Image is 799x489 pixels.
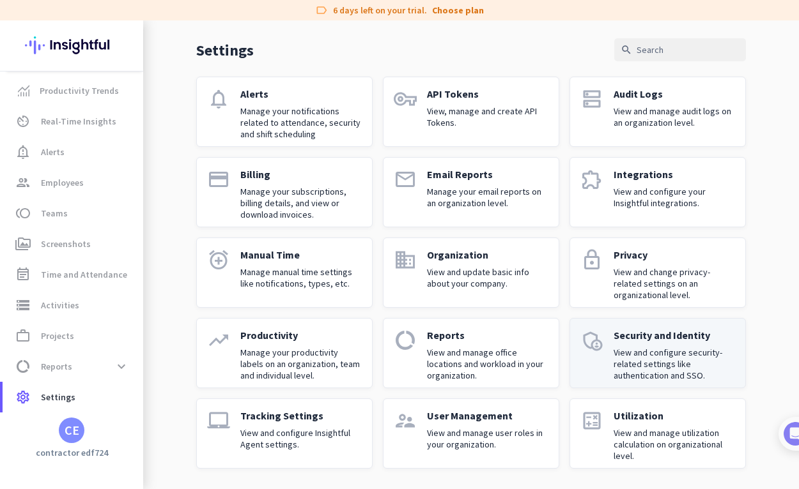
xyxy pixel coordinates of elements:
a: notificationsAlertsManage your notifications related to attendance, security and shift scheduling [196,77,373,147]
a: data_usageReportsexpand_more [3,351,143,382]
i: data_usage [15,359,31,374]
p: View, manage and create API Tokens. [427,105,548,128]
p: View and update basic info about your company. [427,266,548,289]
p: Email Reports [427,168,548,181]
p: Manual Time [240,248,362,261]
a: work_outlineProjects [3,320,143,351]
a: tollTeams [3,198,143,229]
span: Productivity Trends [40,83,119,98]
i: payment [207,168,230,191]
p: Manage your email reports on an organization level. [427,186,548,209]
p: API Tokens [427,87,548,100]
span: Employees [41,175,84,190]
i: label [315,4,328,17]
p: View and change privacy-related settings on an organizational level. [614,266,735,301]
p: View and manage office locations and workload in your organization. [427,347,548,381]
a: perm_mediaScreenshots [3,229,143,259]
i: av_timer [15,114,31,129]
a: menu-itemProductivity Trends [3,75,143,106]
p: Productivity [240,329,362,342]
i: vpn_key [394,87,417,110]
p: Manage your notifications related to attendance, security and shift scheduling [240,105,362,140]
p: Reports [427,329,548,342]
p: View and manage audit logs on an organization level. [614,105,735,128]
span: Teams [41,206,68,221]
p: Manage manual time settings like notifications, types, etc. [240,266,362,289]
a: notification_importantAlerts [3,137,143,167]
a: settingsSettings [3,382,143,412]
a: laptop_macTracking SettingsView and configure Insightful Agent settings. [196,398,373,469]
input: Search [614,38,746,61]
i: dns [580,87,603,110]
a: domainOrganizationView and update basic info about your company. [383,237,559,308]
i: trending_up [207,329,230,352]
i: notification_important [15,144,31,160]
a: calculateUtilizationView and manage utilization calculation on organizational level. [570,398,746,469]
a: admin_panel_settingsSecurity and IdentityView and configure security-related settings like authen... [570,318,746,388]
a: storageActivities [3,290,143,320]
p: Utilization [614,409,735,422]
i: lock [580,248,603,271]
a: Choose plan [432,4,484,17]
p: Billing [240,168,362,181]
p: View and configure security-related settings like authentication and SSO. [614,347,735,381]
i: alarm_add [207,248,230,271]
a: groupEmployees [3,167,143,198]
div: CE [65,424,79,437]
i: laptop_mac [207,409,230,432]
a: vpn_keyAPI TokensView, manage and create API Tokens. [383,77,559,147]
a: alarm_addManual TimeManage manual time settings like notifications, types, etc. [196,237,373,308]
i: email [394,168,417,191]
p: Audit Logs [614,87,735,100]
a: supervisor_accountUser ManagementView and manage user roles in your organization. [383,398,559,469]
a: emailEmail ReportsManage your email reports on an organization level. [383,157,559,227]
p: Manage your productivity labels on an organization, team and individual level. [240,347,362,381]
i: search [621,44,632,56]
button: expand_more [110,355,133,378]
a: dnsAudit LogsView and manage audit logs on an organization level. [570,77,746,147]
i: storage [15,297,31,313]
i: group [15,175,31,190]
i: data_usage [394,329,417,352]
span: Alerts [41,144,65,160]
a: event_noteTime and Attendance [3,259,143,290]
p: Manage your subscriptions, billing details, and view or download invoices. [240,186,362,220]
span: Screenshots [41,236,91,252]
a: paymentBillingManage your subscriptions, billing details, and view or download invoices. [196,157,373,227]
span: Time and Attendance [41,267,127,282]
p: Organization [427,248,548,261]
a: extensionIntegrationsView and configure your Insightful integrations. [570,157,746,227]
img: menu-item [18,85,29,96]
p: Privacy [614,248,735,261]
p: View and manage user roles in your organization. [427,427,548,450]
i: extension [580,168,603,191]
i: event_note [15,267,31,282]
span: Real-Time Insights [41,114,116,129]
i: perm_media [15,236,31,252]
i: settings [15,389,31,405]
p: Settings [196,40,254,60]
span: Reports [41,359,72,374]
i: calculate [580,409,603,432]
span: Settings [41,389,75,405]
a: data_usageReportsView and manage office locations and workload in your organization. [383,318,559,388]
i: supervisor_account [394,409,417,432]
img: Insightful logo [25,20,118,70]
i: admin_panel_settings [580,329,603,352]
p: Tracking Settings [240,409,362,422]
a: av_timerReal-Time Insights [3,106,143,137]
p: User Management [427,409,548,422]
p: Security and Identity [614,329,735,342]
i: work_outline [15,328,31,343]
i: domain [394,248,417,271]
p: Alerts [240,87,362,100]
p: View and configure Insightful Agent settings. [240,427,362,450]
i: toll [15,206,31,221]
a: trending_upProductivityManage your productivity labels on an organization, team and individual le... [196,318,373,388]
span: Activities [41,297,79,313]
a: lockPrivacyView and change privacy-related settings on an organizational level. [570,237,746,308]
span: Projects [41,328,74,343]
p: Integrations [614,168,735,181]
p: View and manage utilization calculation on organizational level. [614,427,735,462]
i: notifications [207,87,230,110]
